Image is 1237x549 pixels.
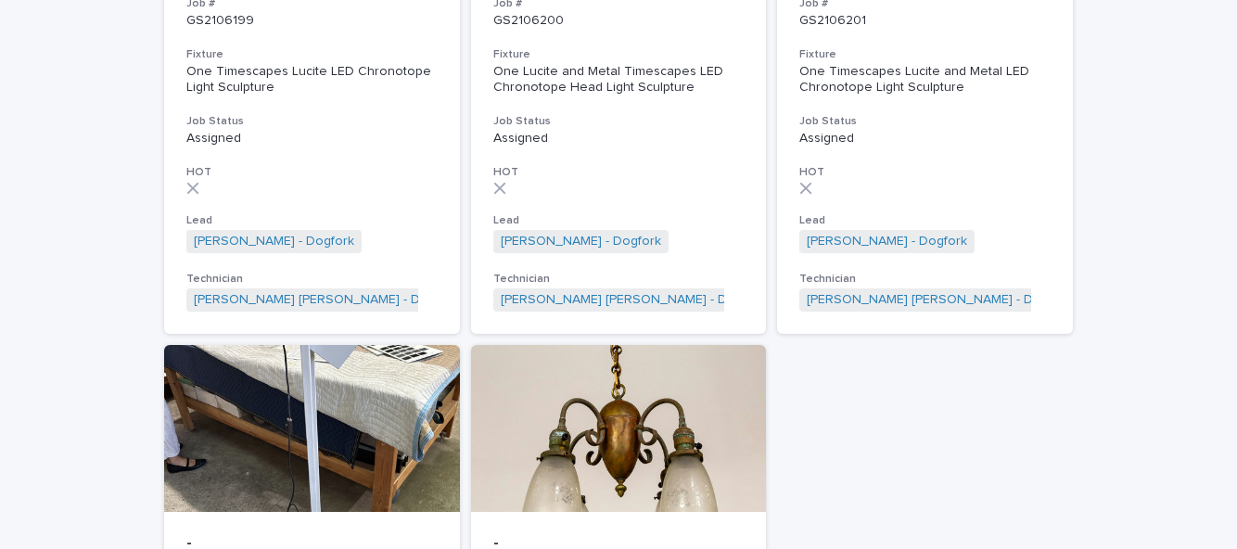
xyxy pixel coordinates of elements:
[493,272,745,287] h3: Technician
[493,47,745,62] h3: Fixture
[799,64,1051,96] div: One Timescapes Lucite and Metal LED Chronotope Light Sculpture
[493,64,745,96] div: One Lucite and Metal Timescapes LED Chronotope Head Light Sculpture
[194,234,354,249] a: [PERSON_NAME] - Dogfork
[186,131,438,147] p: Assigned
[799,114,1051,129] h3: Job Status
[493,13,745,29] p: GS2106200
[493,114,745,129] h3: Job Status
[799,165,1051,180] h3: HOT
[799,13,1051,29] p: GS2106201
[501,292,840,308] a: [PERSON_NAME] [PERSON_NAME] - Dogfork - Technician
[186,64,438,96] div: One Timescapes Lucite LED Chronotope Light Sculpture
[807,292,1146,308] a: [PERSON_NAME] [PERSON_NAME] - Dogfork - Technician
[186,165,438,180] h3: HOT
[807,234,967,249] a: [PERSON_NAME] - Dogfork
[493,213,745,228] h3: Lead
[186,13,438,29] p: GS2106199
[501,234,661,249] a: [PERSON_NAME] - Dogfork
[799,213,1051,228] h3: Lead
[799,131,1051,147] p: Assigned
[186,213,438,228] h3: Lead
[799,272,1051,287] h3: Technician
[186,114,438,129] h3: Job Status
[799,47,1051,62] h3: Fixture
[194,292,533,308] a: [PERSON_NAME] [PERSON_NAME] - Dogfork - Technician
[186,272,438,287] h3: Technician
[493,165,745,180] h3: HOT
[186,47,438,62] h3: Fixture
[493,131,745,147] p: Assigned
